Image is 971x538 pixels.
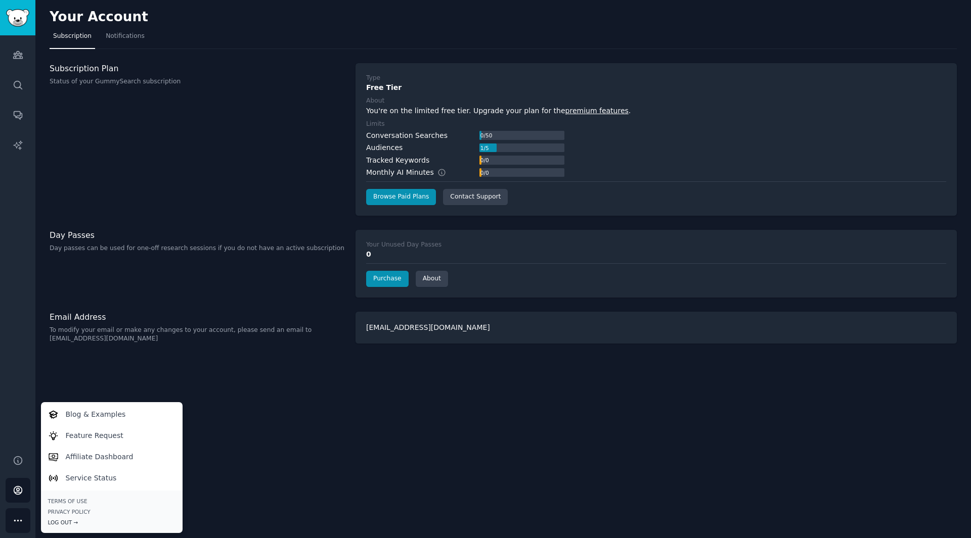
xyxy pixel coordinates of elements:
a: Purchase [366,271,409,287]
a: Terms of Use [48,498,175,505]
div: Type [366,74,380,83]
p: Service Status [66,473,117,483]
a: Feature Request [42,425,181,446]
p: To modify your email or make any changes to your account, please send an email to [EMAIL_ADDRESS]... [50,326,345,344]
span: Subscription [53,32,92,41]
a: Notifications [102,28,148,49]
div: Limits [366,120,385,129]
p: Day passes can be used for one-off research sessions if you do not have an active subscription [50,244,345,253]
a: Privacy Policy [48,508,175,515]
p: Blog & Examples [66,409,126,420]
div: Your Unused Day Passes [366,240,442,250]
a: About [416,271,448,287]
h3: Day Passes [50,230,345,240]
div: Free Tier [366,82,946,93]
div: 0 / 0 [479,168,490,177]
a: Blog & Examples [42,404,181,425]
span: Notifications [106,32,145,41]
h3: Subscription Plan [50,63,345,74]
a: premium features [565,107,629,115]
div: 1 / 5 [479,143,490,153]
div: Log Out → [48,519,175,526]
a: Service Status [42,467,181,488]
div: About [366,96,384,106]
div: 0 / 50 [479,131,493,140]
p: Affiliate Dashboard [66,452,134,462]
a: Browse Paid Plans [366,189,436,205]
a: Contact Support [443,189,508,205]
p: Feature Request [66,430,123,441]
div: 0 [366,249,946,260]
div: Audiences [366,142,403,153]
a: Subscription [50,28,95,49]
div: Monthly AI Minutes [366,167,457,178]
div: You're on the limited free tier. Upgrade your plan for the . [366,106,946,116]
img: GummySearch logo [6,9,29,27]
div: Tracked Keywords [366,155,429,166]
div: [EMAIL_ADDRESS][DOMAIN_NAME] [356,312,957,344]
h2: Your Account [50,9,148,25]
div: Conversation Searches [366,130,448,141]
a: Affiliate Dashboard [42,446,181,467]
h3: Email Address [50,312,345,322]
div: 0 / 0 [479,156,490,165]
p: Status of your GummySearch subscription [50,77,345,86]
